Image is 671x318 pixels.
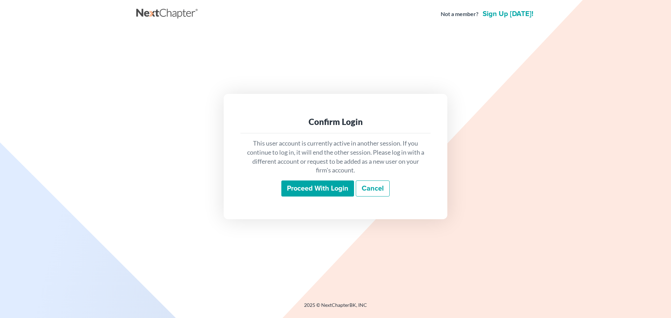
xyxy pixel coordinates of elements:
[356,180,390,197] a: Cancel
[246,116,425,127] div: Confirm Login
[481,10,535,17] a: Sign up [DATE]!
[136,302,535,314] div: 2025 © NextChapterBK, INC
[281,180,354,197] input: Proceed with login
[246,139,425,175] p: This user account is currently active in another session. If you continue to log in, it will end ...
[441,10,478,18] strong: Not a member?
